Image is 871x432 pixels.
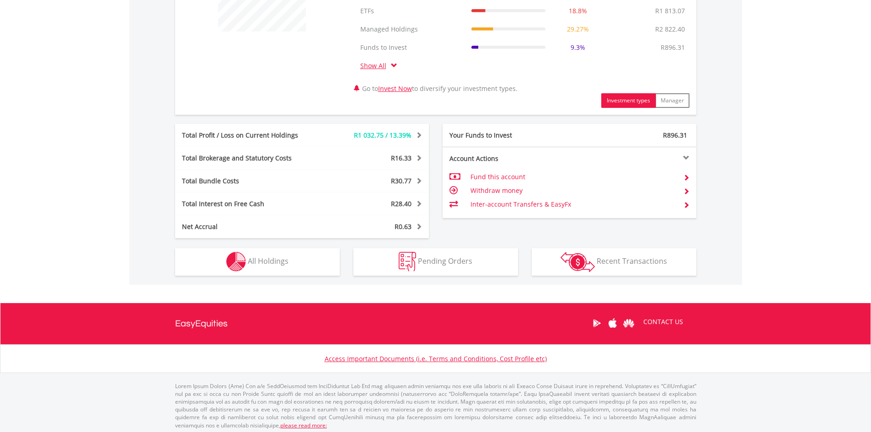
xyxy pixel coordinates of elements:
[175,176,323,186] div: Total Bundle Costs
[378,84,412,93] a: Invest Now
[356,38,467,57] td: Funds to Invest
[325,354,547,363] a: Access Important Documents (i.e. Terms and Conditions, Cost Profile etc)
[561,252,595,272] img: transactions-zar-wht.png
[353,248,518,276] button: Pending Orders
[470,170,676,184] td: Fund this account
[443,131,570,140] div: Your Funds to Invest
[354,131,411,139] span: R1 032.75 / 13.39%
[175,199,323,208] div: Total Interest on Free Cash
[550,38,606,57] td: 9.3%
[175,222,323,231] div: Net Accrual
[356,2,467,20] td: ETFs
[356,20,467,38] td: Managed Holdings
[175,248,340,276] button: All Holdings
[175,303,228,344] a: EasyEquities
[226,252,246,272] img: holdings-wht.png
[391,199,411,208] span: R28.40
[532,248,696,276] button: Recent Transactions
[637,309,689,335] a: CONTACT US
[550,20,606,38] td: 29.27%
[601,93,656,108] button: Investment types
[550,2,606,20] td: 18.8%
[395,222,411,231] span: R0.63
[391,176,411,185] span: R30.77
[597,256,667,266] span: Recent Transactions
[651,2,689,20] td: R1 813.07
[655,93,689,108] button: Manager
[621,309,637,337] a: Huawei
[248,256,289,266] span: All Holdings
[175,131,323,140] div: Total Profit / Loss on Current Holdings
[663,131,687,139] span: R896.31
[656,38,689,57] td: R896.31
[280,421,327,429] a: please read more:
[399,252,416,272] img: pending_instructions-wht.png
[605,309,621,337] a: Apple
[589,309,605,337] a: Google Play
[360,61,391,70] a: Show All
[443,154,570,163] div: Account Actions
[418,256,472,266] span: Pending Orders
[651,20,689,38] td: R2 822.40
[470,184,676,197] td: Withdraw money
[175,154,323,163] div: Total Brokerage and Statutory Costs
[391,154,411,162] span: R16.33
[175,382,696,429] p: Lorem Ipsum Dolors (Ame) Con a/e SeddOeiusmod tem InciDiduntut Lab Etd mag aliquaen admin veniamq...
[470,197,676,211] td: Inter-account Transfers & EasyFx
